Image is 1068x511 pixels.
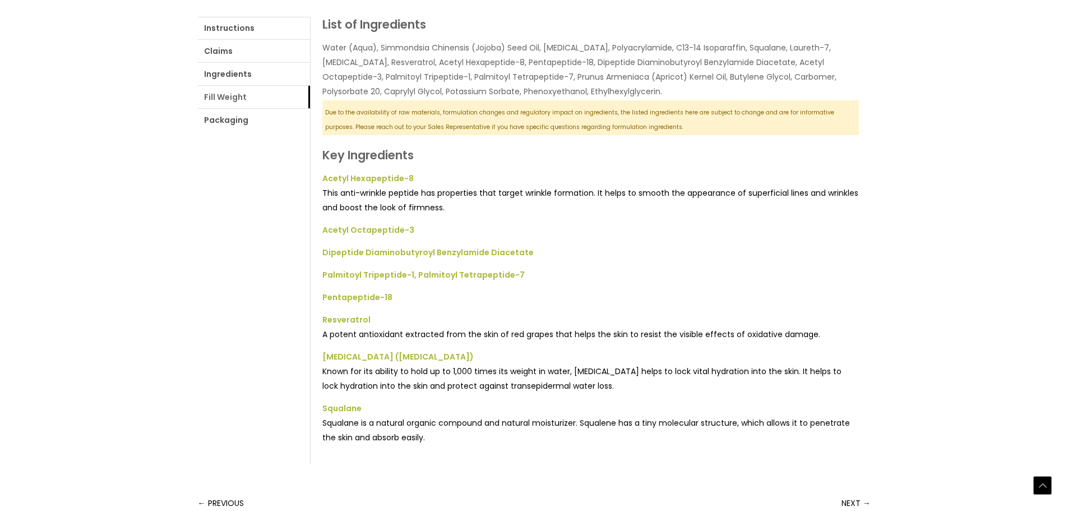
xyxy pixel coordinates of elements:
[325,108,834,131] sub: Due to the availability of raw materials, formulation changes and regulatory impact on ingredient...
[322,245,859,260] a: Dipeptide Diaminobutyroyl Benzylamide Diacetate
[322,147,414,163] strong: Key Ingredients
[322,16,426,33] strong: List of Ingredients
[198,63,310,85] a: Ingredients
[322,292,392,303] strong: Pentapeptide-18
[322,401,859,445] a: SqualaneSqualane is a natural organic compound and natural moisturizer. Squalene has a tiny molec...
[322,40,859,99] p: Water (Aqua), Simmondsia Chinensis (Jojoba) Seed Oil, [MEDICAL_DATA], Polyacrylamide, C13-14 Isop...
[322,268,859,282] a: Palmitoyl Tripeptide-1, Palmitoyl Tetrapeptide-7​
[322,171,859,215] li: This anti-wrinkle peptide has properties that target wrinkle formation. It helps to smooth the ap...
[322,269,525,280] strong: Palmitoyl Tripeptide-1, Palmitoyl Tetrapeptide-7​
[322,312,859,342] li: A potent antioxidant extracted from the skin of red grapes that helps the skin to resist the visi...
[198,40,310,62] a: Claims
[198,109,310,131] a: Packaging
[322,312,859,342] a: ResveratrolA potent antioxidant extracted from the skin of red grapes that helps the skin to resi...
[198,86,310,108] a: Fill Weight
[198,17,310,39] a: Instructions
[322,224,414,236] strong: Acetyl Octapeptide-3
[322,223,859,237] a: Acetyl Octapeptide-3
[322,401,859,445] li: Squalane is a natural organic compound and natural moisturizer. Squalene has a tiny molecular str...
[322,171,859,215] a: Acetyl Hexapeptide-8This anti-wrinkle peptide has properties that target wrinkle formation. It he...
[322,351,474,362] strong: [MEDICAL_DATA] ([MEDICAL_DATA])
[322,314,371,325] strong: Resveratrol
[322,290,859,305] a: Pentapeptide-18
[322,247,534,258] strong: Dipeptide Diaminobutyroyl Benzylamide Diacetate
[322,403,362,414] strong: Squalane
[322,173,414,184] strong: Acetyl Hexapeptide-8
[322,349,859,393] li: Known for its ability to hold up to 1,000 times its weight in water, [MEDICAL_DATA] helps to lock...
[322,349,859,393] a: [MEDICAL_DATA] ([MEDICAL_DATA])Known for its ability to hold up to 1,000 times its weight in wate...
